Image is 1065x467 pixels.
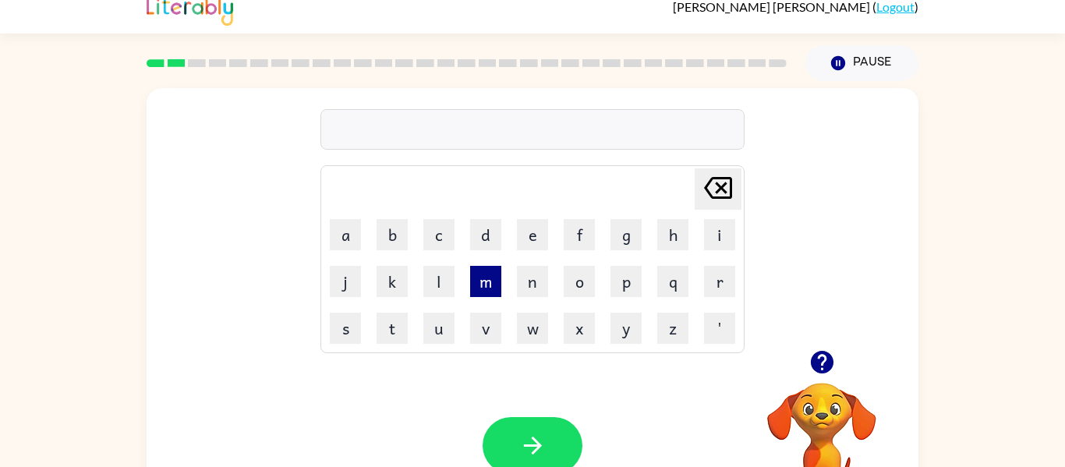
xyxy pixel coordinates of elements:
[704,266,735,297] button: r
[330,219,361,250] button: a
[517,313,548,344] button: w
[470,219,501,250] button: d
[564,313,595,344] button: x
[657,313,688,344] button: z
[470,266,501,297] button: m
[610,219,642,250] button: g
[564,266,595,297] button: o
[377,266,408,297] button: k
[564,219,595,250] button: f
[423,266,455,297] button: l
[657,219,688,250] button: h
[657,266,688,297] button: q
[704,313,735,344] button: '
[805,45,918,81] button: Pause
[423,219,455,250] button: c
[517,219,548,250] button: e
[377,313,408,344] button: t
[470,313,501,344] button: v
[377,219,408,250] button: b
[330,313,361,344] button: s
[423,313,455,344] button: u
[610,313,642,344] button: y
[704,219,735,250] button: i
[517,266,548,297] button: n
[330,266,361,297] button: j
[610,266,642,297] button: p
